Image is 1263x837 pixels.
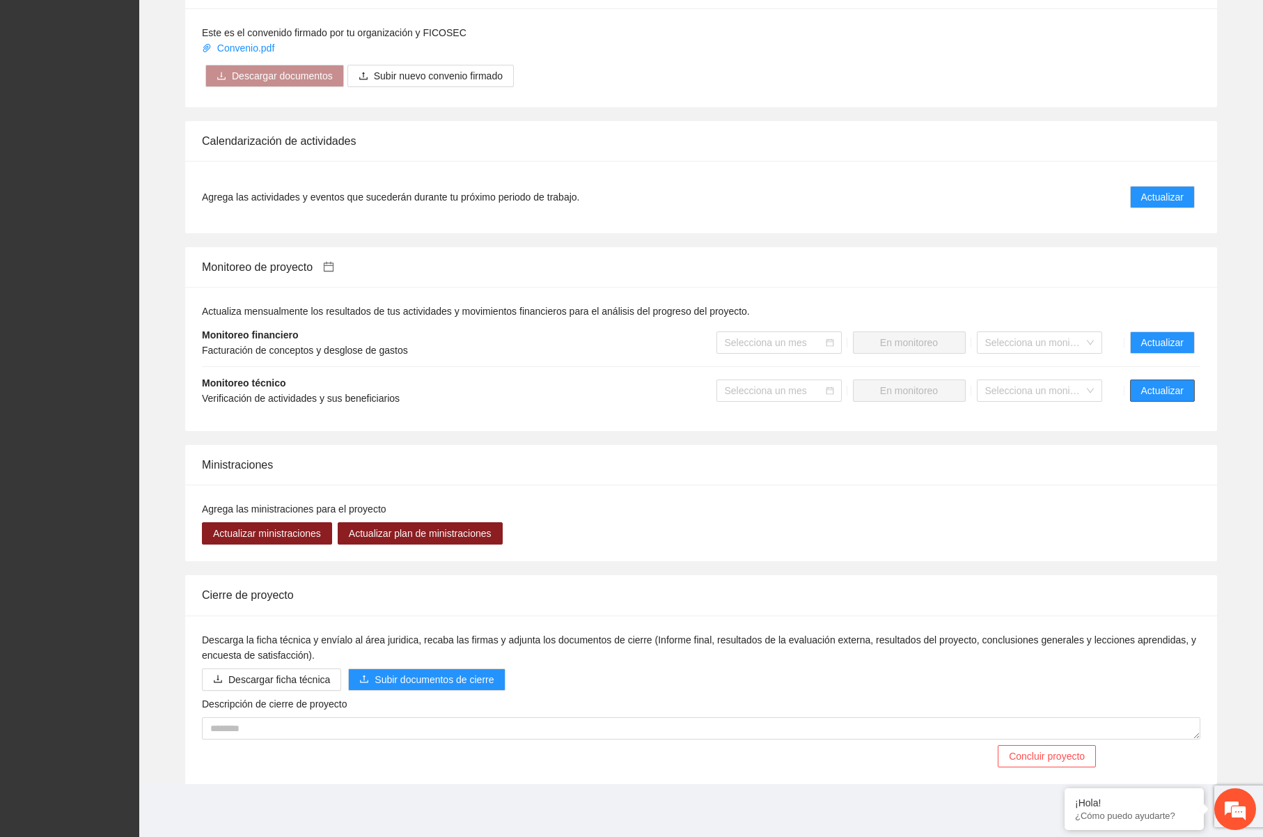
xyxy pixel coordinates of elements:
span: Agrega las actividades y eventos que sucederán durante tu próximo periodo de trabajo. [202,189,579,205]
div: Minimizar ventana de chat en vivo [228,7,262,40]
div: Ministraciones [202,445,1200,485]
span: download [213,674,223,685]
span: upload [359,71,368,82]
button: Actualizar [1130,380,1195,402]
span: Actualizar [1141,189,1184,205]
span: Este es el convenido firmado por tu organización y FICOSEC [202,27,466,38]
button: Concluir proyecto [998,745,1096,767]
a: Convenio.pdf [202,42,277,54]
span: Verificación de actividades y sus beneficiarios [202,393,400,404]
strong: Monitoreo técnico [202,377,286,389]
span: upload [359,674,369,685]
span: Subir nuevo convenio firmado [374,68,503,84]
span: calendar [826,338,834,347]
textarea: Descripción de cierre de proyecto [202,717,1200,740]
div: Monitoreo de proyecto [202,247,1200,287]
textarea: Escriba su mensaje y pulse “Intro” [7,380,265,429]
span: paper-clip [202,43,212,53]
span: Actualizar plan de ministraciones [349,526,492,541]
span: Descarga la ficha técnica y envíalo al área juridica, recaba las firmas y adjunta los documentos ... [202,634,1196,661]
strong: Monitoreo financiero [202,329,298,341]
button: Actualizar plan de ministraciones [338,522,503,545]
span: Facturación de conceptos y desglose de gastos [202,345,408,356]
div: Cierre de proyecto [202,575,1200,615]
span: Agrega las ministraciones para el proyecto [202,503,386,515]
span: calendar [826,386,834,395]
a: Actualizar ministraciones [202,528,332,539]
span: uploadSubir documentos de cierre [348,674,505,685]
div: ¡Hola! [1075,797,1193,808]
button: downloadDescargar documentos [205,65,344,87]
button: downloadDescargar ficha técnica [202,668,341,691]
label: Descripción de cierre de proyecto [202,696,347,712]
div: Calendarización de actividades [202,121,1200,161]
a: calendar [313,261,334,273]
span: Descargar documentos [232,68,333,84]
span: Actualizar [1141,383,1184,398]
span: calendar [323,261,334,272]
button: uploadSubir documentos de cierre [348,668,505,691]
p: ¿Cómo puedo ayudarte? [1075,811,1193,821]
span: Actualizar [1141,335,1184,350]
span: uploadSubir nuevo convenio firmado [347,70,514,81]
span: Actualizar ministraciones [213,526,321,541]
span: Descargar ficha técnica [228,672,330,687]
button: Actualizar [1130,331,1195,354]
span: Concluir proyecto [1009,749,1085,764]
span: download [217,71,226,82]
button: uploadSubir nuevo convenio firmado [347,65,514,87]
a: Actualizar plan de ministraciones [338,528,503,539]
div: Chatee con nosotros ahora [72,71,234,89]
span: Actualiza mensualmente los resultados de tus actividades y movimientos financieros para el anális... [202,306,750,317]
button: Actualizar ministraciones [202,522,332,545]
button: Actualizar [1130,186,1195,208]
span: Estamos en línea. [81,186,192,327]
a: downloadDescargar ficha técnica [202,674,341,685]
span: Subir documentos de cierre [375,672,494,687]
